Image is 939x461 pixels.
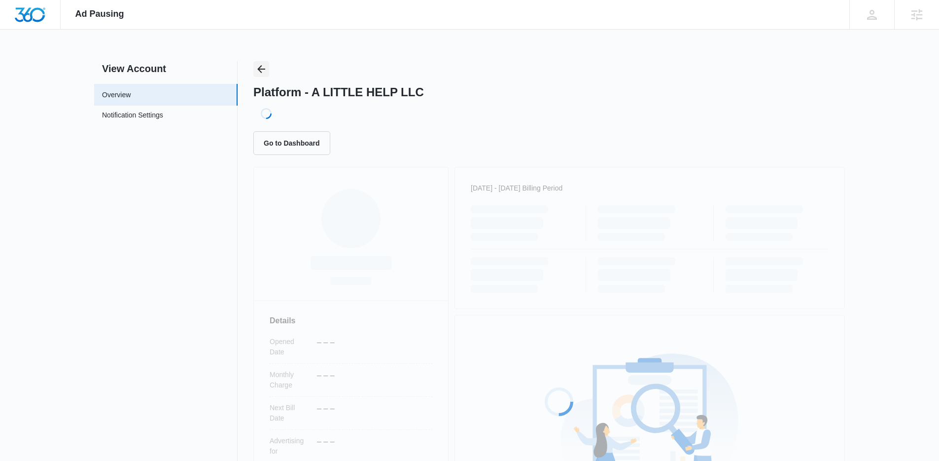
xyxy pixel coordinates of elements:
[253,131,330,155] button: Go to Dashboard
[253,61,269,77] button: Back
[94,61,238,76] h2: View Account
[253,139,336,147] a: Go to Dashboard
[75,9,124,19] span: Ad Pausing
[102,90,131,100] a: Overview
[253,85,424,100] h1: Platform - A LITTLE HELP LLC
[102,110,163,123] a: Notification Settings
